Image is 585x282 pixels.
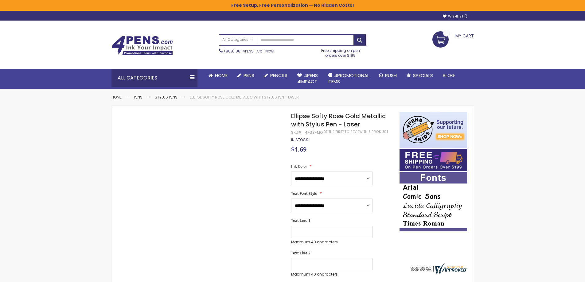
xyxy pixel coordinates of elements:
[134,95,142,100] a: Pens
[291,250,310,256] span: Text Line 2
[385,72,397,79] span: Rush
[291,191,317,196] span: Text Font Style
[400,112,467,148] img: 4pens 4 kids
[111,36,173,56] img: 4Pens Custom Pens and Promotional Products
[111,69,197,87] div: All Categories
[443,14,467,19] a: Wishlist
[291,137,308,142] span: In stock
[244,72,254,79] span: Pens
[400,149,467,171] img: Free shipping on orders over $199
[374,69,402,82] a: Rush
[291,145,306,153] span: $1.69
[232,69,259,82] a: Pens
[443,72,455,79] span: Blog
[291,272,373,277] p: Maximum 40 characters
[155,95,177,100] a: Stylus Pens
[315,46,366,58] div: Free shipping on pen orders over $199
[291,137,308,142] div: Availability
[291,218,310,223] span: Text Line 1
[224,48,254,54] a: (888) 88-4PENS
[219,35,256,45] a: All Categories
[291,112,386,129] span: Ellipse Softy Rose Gold Metallic with Stylus Pen - Laser
[204,69,232,82] a: Home
[324,129,388,134] a: Be the first to review this product
[305,130,324,135] div: 4PGS-MOI
[409,263,467,274] img: 4pens.com widget logo
[190,95,299,100] li: Ellipse Softy Rose Gold Metallic with Stylus Pen - Laser
[328,72,369,85] span: 4PROMOTIONAL ITEMS
[224,48,274,54] span: - Call Now!
[438,69,460,82] a: Blog
[111,95,122,100] a: Home
[413,72,433,79] span: Specials
[292,69,323,89] a: 4Pens4impact
[259,69,292,82] a: Pencils
[402,69,438,82] a: Specials
[291,164,307,169] span: Ink Color
[222,37,253,42] span: All Categories
[297,72,318,85] span: 4Pens 4impact
[323,69,374,89] a: 4PROMOTIONALITEMS
[270,72,287,79] span: Pencils
[400,172,467,231] img: font-personalization-examples
[409,270,467,275] a: 4pens.com certificate URL
[291,240,373,245] p: Maximum 40 characters
[215,72,228,79] span: Home
[291,130,302,135] strong: SKU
